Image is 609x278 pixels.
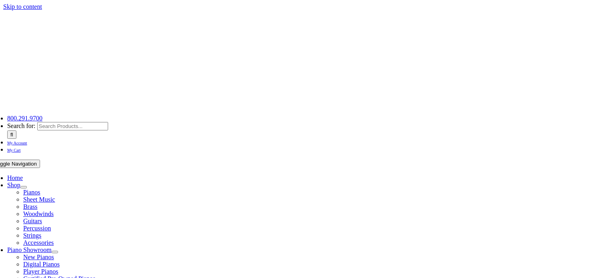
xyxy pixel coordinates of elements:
[52,251,58,253] button: Open submenu of Piano Showroom
[7,115,42,122] a: 800.291.9700
[23,203,38,210] a: Brass
[23,196,55,203] a: Sheet Music
[23,232,41,239] a: Strings
[23,254,54,260] a: New Pianos
[7,122,36,129] span: Search for:
[7,246,52,253] a: Piano Showroom
[7,130,16,139] input: Search
[7,141,27,145] span: My Account
[23,189,40,196] a: Pianos
[7,182,20,188] a: Shop
[20,186,27,188] button: Open submenu of Shop
[7,174,23,181] a: Home
[23,225,51,232] a: Percussion
[7,139,27,146] a: My Account
[23,261,60,268] a: Digital Pianos
[23,218,42,224] a: Guitars
[23,210,54,217] a: Woodwinds
[3,3,42,10] a: Skip to content
[7,146,21,153] a: My Cart
[37,122,108,130] input: Search Products...
[23,239,54,246] a: Accessories
[23,268,58,275] a: Player Pianos
[7,148,21,152] span: My Cart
